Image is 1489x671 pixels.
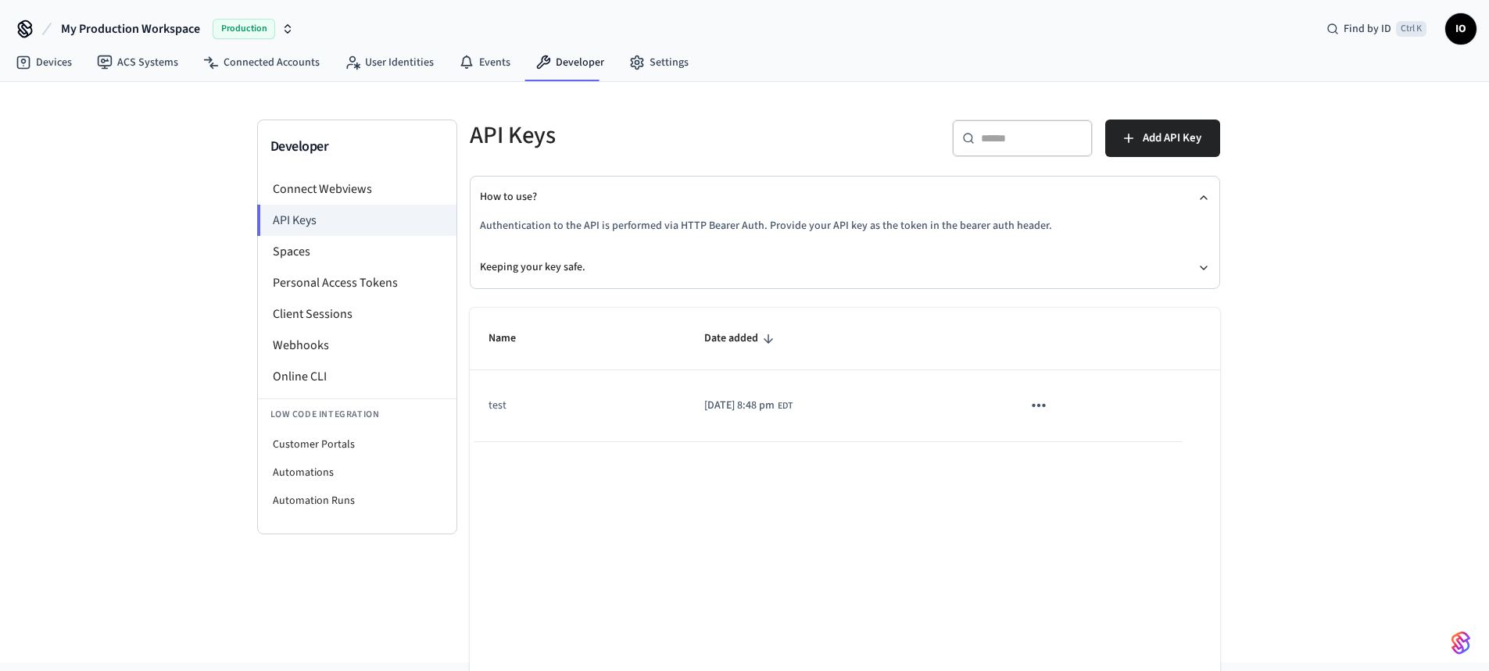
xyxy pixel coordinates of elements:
li: Online CLI [258,361,456,392]
button: IO [1445,13,1476,45]
span: [DATE] 8:48 pm [704,398,775,414]
table: sticky table [470,308,1220,442]
span: EDT [778,399,793,413]
div: America/New_York [704,398,793,414]
div: Find by IDCtrl K [1314,15,1439,43]
span: Name [489,327,536,351]
h3: Developer [270,136,444,158]
span: IO [1447,15,1475,43]
li: Spaces [258,236,456,267]
li: Connect Webviews [258,173,456,205]
td: test [470,370,685,441]
div: How to use? [480,218,1210,247]
a: Connected Accounts [191,48,332,77]
span: Ctrl K [1396,21,1426,37]
p: Authentication to the API is performed via HTTP Bearer Auth. Provide your API key as the token in... [480,218,1210,234]
span: Find by ID [1344,21,1391,37]
a: Events [446,48,523,77]
li: Low Code Integration [258,398,456,430]
span: My Production Workspace [61,20,200,38]
button: Keeping your key safe. [480,247,1210,288]
a: User Identities [332,48,446,77]
a: Devices [3,48,84,77]
li: API Keys [257,205,456,236]
button: Add API Key [1105,120,1220,157]
a: Settings [617,48,701,77]
h5: API Keys [470,120,836,152]
li: Automation Runs [258,487,456,515]
li: Webhooks [258,330,456,361]
li: Automations [258,459,456,487]
span: Add API Key [1143,128,1201,148]
span: Date added [704,327,779,351]
img: SeamLogoGradient.69752ec5.svg [1451,630,1470,655]
li: Personal Access Tokens [258,267,456,298]
li: Client Sessions [258,298,456,330]
span: Production [213,19,275,39]
li: Customer Portals [258,430,456,459]
a: Developer [523,48,617,77]
a: ACS Systems [84,48,191,77]
button: How to use? [480,177,1210,218]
